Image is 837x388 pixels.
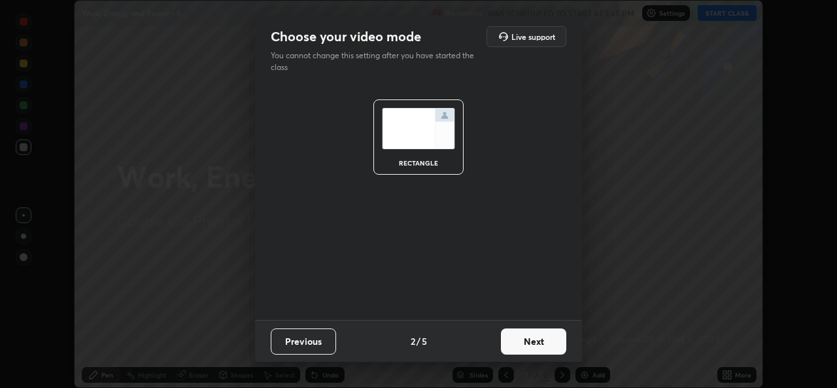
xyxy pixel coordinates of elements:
[417,334,420,348] h4: /
[411,334,415,348] h4: 2
[271,328,336,355] button: Previous
[501,328,566,355] button: Next
[392,160,445,166] div: rectangle
[271,50,483,73] p: You cannot change this setting after you have started the class
[271,28,421,45] h2: Choose your video mode
[422,334,427,348] h4: 5
[382,108,455,149] img: normalScreenIcon.ae25ed63.svg
[511,33,555,41] h5: Live support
